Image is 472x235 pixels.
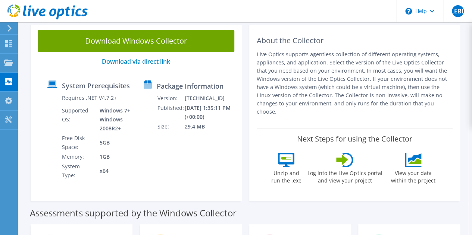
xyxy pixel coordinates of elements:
label: System Prerequisites [62,82,130,89]
svg: \n [405,8,412,15]
h2: About the Collector [257,36,453,45]
td: System Type: [62,162,94,180]
label: Requires .NET V4.7.2+ [62,94,117,102]
td: Size: [157,122,184,131]
td: Published: [157,103,184,122]
label: View your data within the project [386,167,440,184]
td: [DATE] 1:35:11 PM (+00:00) [184,103,238,122]
label: Log into the Live Optics portal and view your project [307,167,382,184]
td: 1GB [94,152,132,162]
p: Live Optics supports agentless collection of different operating systems, appliances, and applica... [257,50,453,116]
td: Windows 7+ Windows 2008R2+ [94,106,132,133]
td: 29.4 MB [184,122,238,131]
a: Download Windows Collector [38,30,234,52]
td: x64 [94,162,132,180]
label: Next Steps for using the Collector [297,134,412,143]
td: Free Disk Space: [62,133,94,152]
a: Download via direct link [102,57,170,66]
td: Supported OS: [62,106,94,133]
label: Assessments supported by the Windows Collector [30,209,237,217]
span: LEBL [452,5,464,17]
td: [TECHNICAL_ID] [184,93,238,103]
label: Unzip and run the .exe [269,167,303,184]
td: Version: [157,93,184,103]
td: 5GB [94,133,132,152]
label: Package Information [157,82,224,90]
td: Memory: [62,152,94,162]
